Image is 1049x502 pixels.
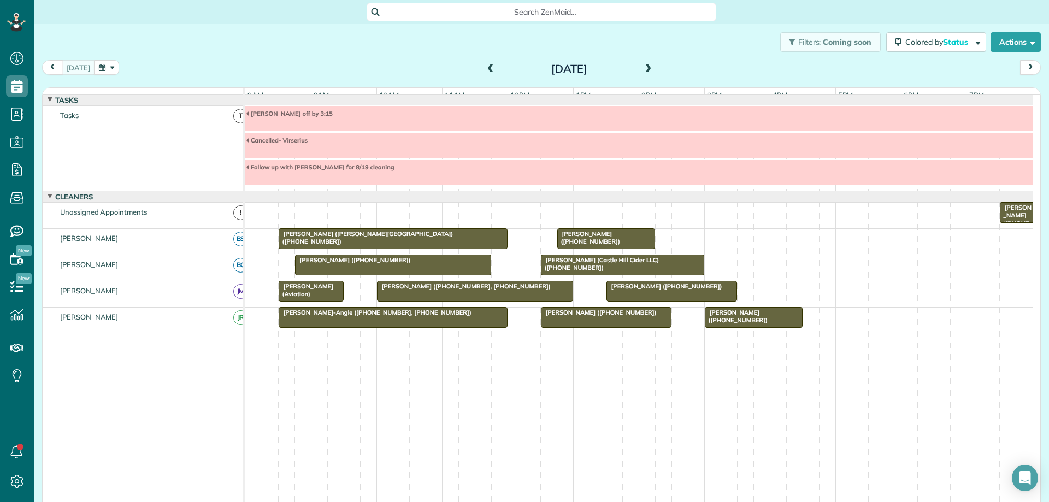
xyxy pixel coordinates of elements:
[245,137,308,144] span: Cancelled- Virserius
[16,273,32,284] span: New
[53,192,95,201] span: Cleaners
[905,37,972,47] span: Colored by
[540,309,657,316] span: [PERSON_NAME] ([PHONE_NUMBER])
[770,91,789,99] span: 4pm
[58,260,121,269] span: [PERSON_NAME]
[508,91,532,99] span: 12pm
[377,91,402,99] span: 10am
[311,91,332,99] span: 9am
[1012,465,1038,491] div: Open Intercom Messenger
[294,256,411,264] span: [PERSON_NAME] ([PHONE_NUMBER])
[16,245,32,256] span: New
[233,310,248,325] span: JR
[58,234,121,243] span: [PERSON_NAME]
[886,32,986,52] button: Colored byStatus
[245,91,266,99] span: 8am
[233,284,248,299] span: JM
[62,60,95,75] button: [DATE]
[991,32,1041,52] button: Actions
[836,91,855,99] span: 5pm
[639,91,658,99] span: 2pm
[704,309,768,324] span: [PERSON_NAME] ([PHONE_NUMBER])
[58,111,81,120] span: Tasks
[233,258,248,273] span: BC
[967,91,986,99] span: 7pm
[233,109,248,123] span: T
[540,256,659,271] span: [PERSON_NAME] (Castle Hill Cider LLC) ([PHONE_NUMBER])
[901,91,921,99] span: 6pm
[233,232,248,246] span: BS
[823,37,872,47] span: Coming soon
[943,37,970,47] span: Status
[53,96,80,104] span: Tasks
[798,37,821,47] span: Filters:
[278,282,334,298] span: [PERSON_NAME] (Aviation)
[58,312,121,321] span: [PERSON_NAME]
[574,91,593,99] span: 1pm
[233,205,248,220] span: !
[1020,60,1041,75] button: next
[245,163,395,171] span: Follow up with [PERSON_NAME] for 8/19 cleaning
[376,282,551,290] span: [PERSON_NAME] ([PHONE_NUMBER], [PHONE_NUMBER])
[42,60,63,75] button: prev
[606,282,723,290] span: [PERSON_NAME] ([PHONE_NUMBER])
[501,63,638,75] h2: [DATE]
[278,309,472,316] span: [PERSON_NAME]-Angle ([PHONE_NUMBER], [PHONE_NUMBER])
[443,91,467,99] span: 11am
[999,204,1032,243] span: [PERSON_NAME] ([PHONE_NUMBER])
[705,91,724,99] span: 3pm
[58,208,149,216] span: Unassigned Appointments
[245,110,333,117] span: [PERSON_NAME] off by 3:15
[557,230,621,245] span: [PERSON_NAME] ([PHONE_NUMBER])
[278,230,453,245] span: [PERSON_NAME] ([PERSON_NAME][GEOGRAPHIC_DATA]) ([PHONE_NUMBER])
[58,286,121,295] span: [PERSON_NAME]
